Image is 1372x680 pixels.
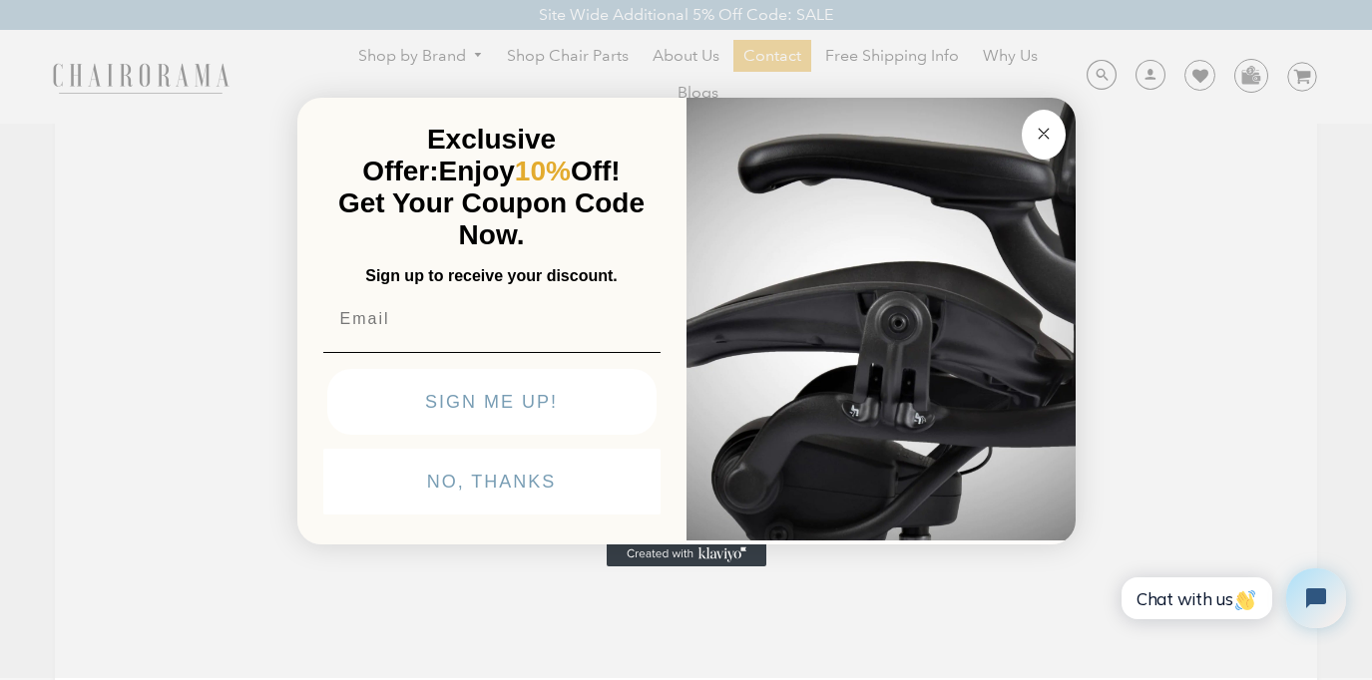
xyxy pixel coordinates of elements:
[607,542,766,566] a: Created with Klaviyo - opens in a new tab
[323,299,661,339] input: Email
[338,187,645,250] span: Get Your Coupon Code Now.
[362,124,556,186] span: Exclusive Offer:
[439,156,621,186] span: Enjoy Off!
[1022,110,1066,160] button: Close dialog
[686,94,1076,540] img: 92d77583-a095-41f6-84e7-858462e0427a.jpeg
[323,449,661,514] button: NO, THANKS
[1100,551,1363,645] iframe: Tidio Chat
[515,156,571,186] span: 10%
[365,267,617,284] span: Sign up to receive your discount.
[327,369,657,435] button: SIGN ME UP!
[323,352,661,353] img: underline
